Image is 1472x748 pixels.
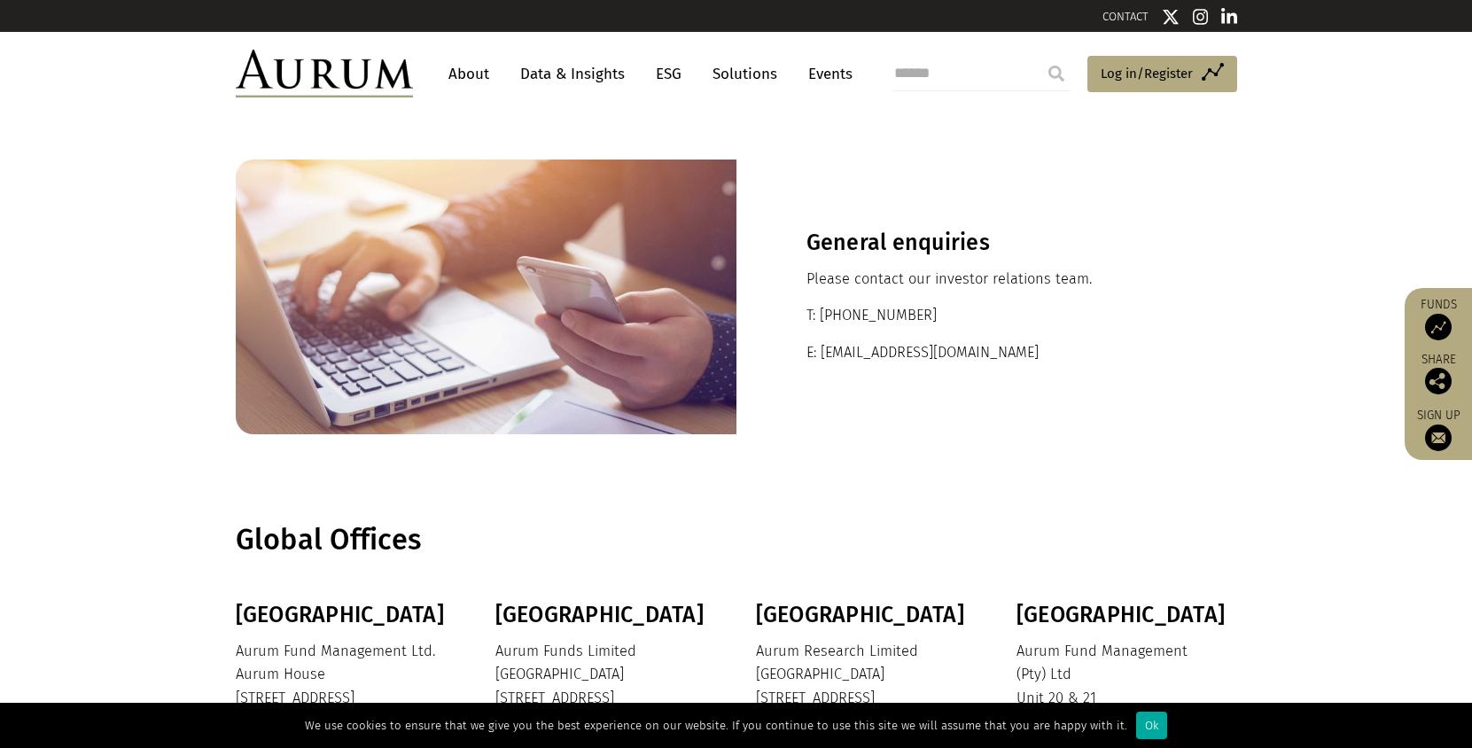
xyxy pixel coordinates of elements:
[1221,8,1237,26] img: Linkedin icon
[1102,10,1149,23] a: CONTACT
[236,50,413,97] img: Aurum
[1425,314,1452,340] img: Access Funds
[1101,63,1193,84] span: Log in/Register
[806,341,1167,364] p: E: [EMAIL_ADDRESS][DOMAIN_NAME]
[440,58,498,90] a: About
[806,230,1167,256] h3: General enquiries
[1425,425,1452,451] img: Sign up to our newsletter
[806,268,1167,291] p: Please contact our investor relations team.
[1162,8,1180,26] img: Twitter icon
[647,58,690,90] a: ESG
[1414,408,1463,451] a: Sign up
[1087,56,1237,93] a: Log in/Register
[511,58,634,90] a: Data & Insights
[1425,368,1452,394] img: Share this post
[1414,354,1463,394] div: Share
[236,602,452,628] h3: [GEOGRAPHIC_DATA]
[756,602,972,628] h3: [GEOGRAPHIC_DATA]
[799,58,853,90] a: Events
[1039,56,1074,91] input: Submit
[704,58,786,90] a: Solutions
[1414,297,1463,340] a: Funds
[1016,602,1233,628] h3: [GEOGRAPHIC_DATA]
[495,602,712,628] h3: [GEOGRAPHIC_DATA]
[1136,712,1167,739] div: Ok
[236,523,1233,557] h1: Global Offices
[1193,8,1209,26] img: Instagram icon
[806,304,1167,327] p: T: [PHONE_NUMBER]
